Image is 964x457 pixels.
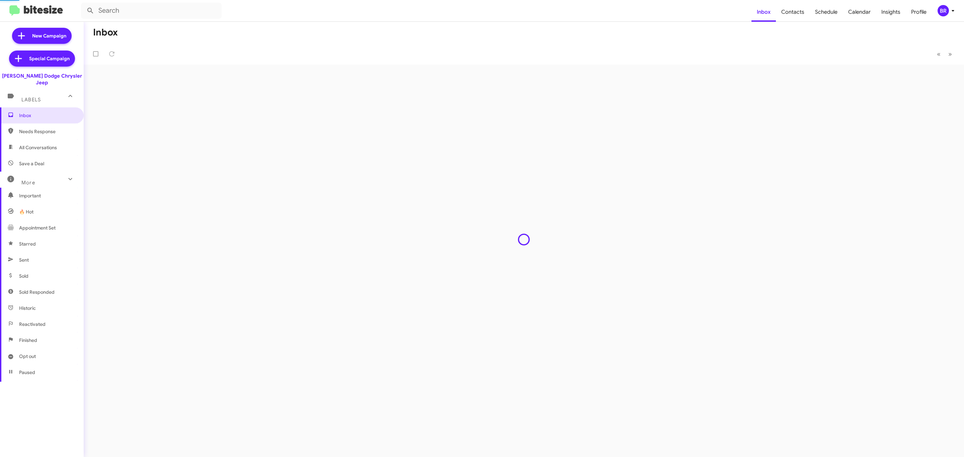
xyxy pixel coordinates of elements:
span: Labels [21,97,41,103]
span: More [21,180,35,186]
h1: Inbox [93,27,118,38]
button: Next [944,47,956,61]
a: New Campaign [12,28,72,44]
span: » [948,50,952,58]
span: Finished [19,337,37,344]
span: Opt out [19,353,36,360]
span: Special Campaign [29,55,70,62]
div: BR [938,5,949,16]
span: Appointment Set [19,224,56,231]
a: Calendar [843,2,876,22]
span: Needs Response [19,128,76,135]
span: Inbox [19,112,76,119]
span: Starred [19,241,36,247]
a: Contacts [776,2,810,22]
a: Special Campaign [9,51,75,67]
span: 🔥 Hot [19,208,33,215]
span: Historic [19,305,36,311]
span: « [937,50,941,58]
a: Profile [906,2,932,22]
a: Insights [876,2,906,22]
button: BR [932,5,957,16]
span: Sold Responded [19,289,55,295]
span: Important [19,192,76,199]
span: Sent [19,257,29,263]
span: Sold [19,273,28,279]
a: Inbox [751,2,776,22]
span: All Conversations [19,144,57,151]
a: Schedule [810,2,843,22]
input: Search [81,3,222,19]
span: New Campaign [32,32,66,39]
button: Previous [933,47,945,61]
span: Paused [19,369,35,376]
span: Save a Deal [19,160,44,167]
span: Reactivated [19,321,46,328]
nav: Page navigation example [933,47,956,61]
